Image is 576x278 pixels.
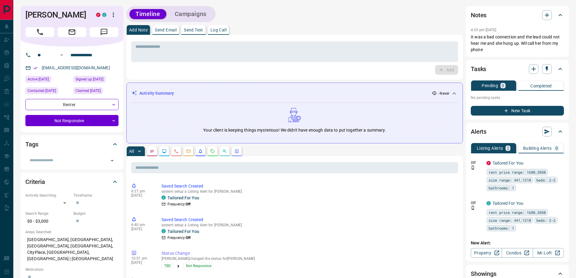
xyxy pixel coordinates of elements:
p: Send Text [184,28,203,32]
p: - Never [438,91,449,96]
p: [DATE] [131,227,152,231]
h2: Criteria [25,177,45,187]
span: beds: 2-2 [536,217,555,223]
p: Timeframe: [73,193,119,198]
svg: Notes [150,149,155,154]
p: Frequency: [168,201,190,207]
a: Tailored For You [168,229,199,234]
p: Off [471,200,483,206]
div: Tags [25,137,119,152]
div: Mon Aug 21 2023 [25,87,70,96]
span: Active [DATE] [28,76,49,82]
div: Not Responsive [25,115,119,126]
a: Mr.Loft [533,248,564,258]
p: Activity Summary [139,90,174,96]
span: rent price range: 1688,3850 [489,209,546,215]
span: TBD [164,263,171,269]
div: Criteria [25,175,119,189]
svg: Opportunities [222,149,227,154]
p: [DATE] [131,193,152,198]
svg: Lead Browsing Activity [162,149,167,154]
p: 10:51 am [131,256,152,260]
svg: Email Verified [33,66,37,70]
div: Wed May 19 2021 [73,76,119,84]
span: Claimed [DATE] [76,88,101,94]
p: system setup a Listing Alert for [PERSON_NAME] [161,189,456,194]
span: Message [89,27,119,37]
div: Activity Summary- Never [132,88,458,99]
span: Email [57,27,86,37]
span: rent price range: 1688,3850 [489,169,546,175]
div: condos.ca [161,195,166,200]
p: Saved Search Created [161,217,456,223]
button: Campaigns [169,9,213,19]
svg: Requests [210,149,215,154]
p: 2 [507,146,509,150]
p: 0 [555,146,558,150]
div: Alerts [471,124,564,139]
h2: Tasks [471,64,486,74]
span: Not Responsive [186,263,211,269]
div: condos.ca [102,13,106,17]
h2: Alerts [471,127,487,136]
p: system setup a Listing Alert for [PERSON_NAME] [161,223,456,227]
span: Call [25,27,54,37]
strong: Off [186,236,190,240]
p: No pending tasks [471,93,564,102]
h2: Tags [25,139,38,149]
p: Actively Searching: [25,193,70,198]
div: property.ca [487,161,491,165]
div: condos.ca [487,201,491,205]
p: 0 [502,83,504,88]
p: [GEOGRAPHIC_DATA], [GEOGRAPHIC_DATA], [GEOGRAPHIC_DATA], [GEOGRAPHIC_DATA], CityPlace, [GEOGRAPHI... [25,235,119,264]
span: Contacted [DATE] [28,88,56,94]
h2: Notes [471,10,487,20]
a: Property [471,248,502,258]
p: Add Note [129,28,148,32]
strong: Off [186,202,190,206]
p: Saved Search Created [161,183,456,189]
svg: Calls [174,149,179,154]
p: Search Range: [25,211,70,216]
span: size range: 441,1210 [489,177,531,183]
a: Tailored For You [493,201,523,206]
p: 6:40 pm [131,223,152,227]
p: It was a bad connection and the lead could not hear me and she hung up. Wil call her from my phone [471,34,564,53]
p: Log Call [210,28,226,32]
p: Areas Searched: [25,229,119,235]
a: Tailored For You [168,195,199,200]
p: 4:33 pm [DATE] [471,28,496,32]
p: Motivation: [25,267,119,272]
p: Building Alerts [523,146,552,150]
div: property.ca [96,13,100,17]
svg: Push Notification Only [471,165,475,170]
h1: [PERSON_NAME] [25,10,87,20]
span: size range: 441,1210 [489,217,531,223]
div: Renter [25,99,119,110]
div: Tasks [471,62,564,76]
div: Notes [471,8,564,22]
span: bathrooms: 1 [489,225,514,231]
button: Open [108,156,116,165]
div: condos.ca [161,229,166,233]
span: beds: 2-2 [536,177,555,183]
p: [DATE] [131,260,152,265]
p: Completed [530,84,552,88]
p: Frequency: [168,235,190,240]
p: Budget: [73,211,119,216]
a: Tailored For You [493,161,523,165]
p: Send Email [155,28,177,32]
p: Off [471,160,483,165]
p: Your client is keeping things mysterious! We didn't have enough data to put together a summary. [203,127,386,133]
svg: Push Notification Only [471,206,475,210]
button: Timeline [129,9,166,19]
p: New Alert: [471,240,564,246]
svg: Agent Actions [234,149,239,154]
svg: Emails [186,149,191,154]
p: 6:27 pm [131,189,152,193]
svg: Listing Alerts [198,149,203,154]
span: Signed up [DATE] [76,76,103,82]
p: Pending [482,83,498,88]
p: Listing Alerts [477,146,503,150]
a: Condos [502,248,533,258]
